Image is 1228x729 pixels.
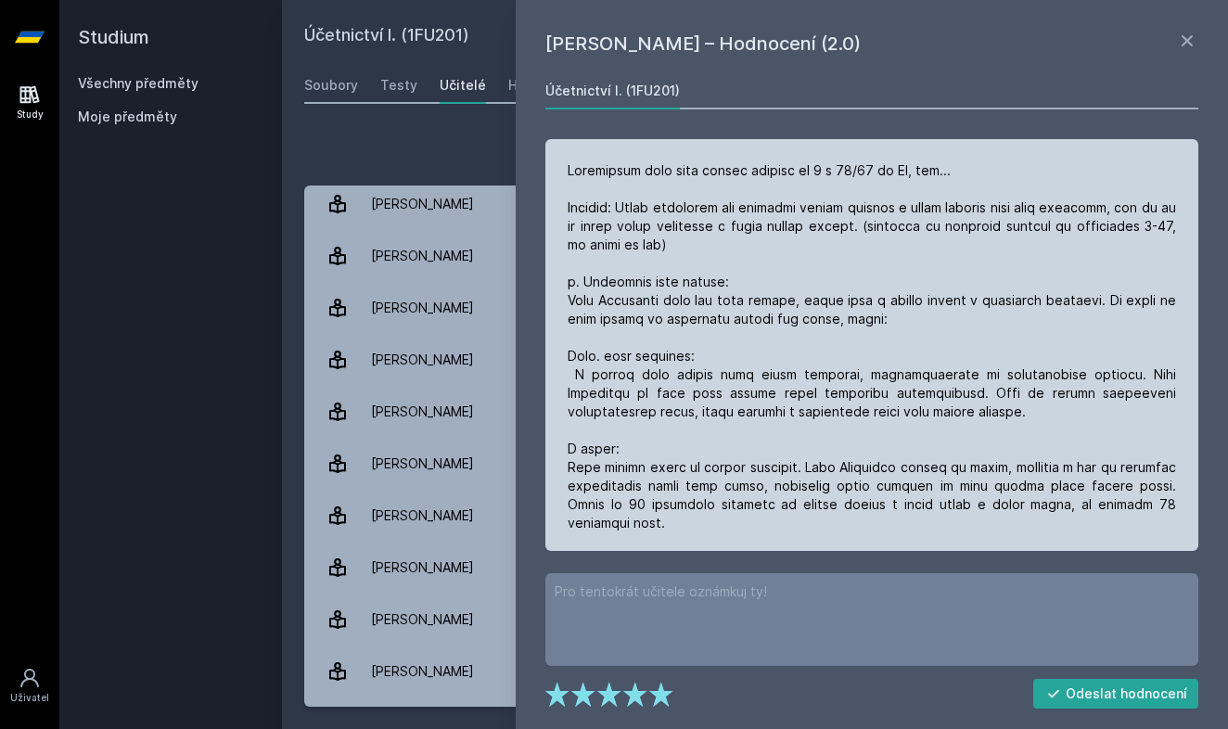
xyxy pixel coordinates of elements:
div: [PERSON_NAME] [371,497,474,534]
div: Study [17,108,44,121]
div: [PERSON_NAME] [371,653,474,690]
button: Odeslat hodnocení [1033,679,1199,709]
div: Hodnocení [508,76,577,95]
a: Soubory [304,67,358,104]
a: Všechny předměty [78,75,198,91]
a: Study [4,74,56,131]
a: [PERSON_NAME] 4 hodnocení 4.3 [304,386,1206,438]
div: [PERSON_NAME] [371,549,474,586]
a: [PERSON_NAME] 20 hodnocení 4.5 [304,594,1206,646]
a: Testy [380,67,417,104]
div: [PERSON_NAME] [371,393,474,430]
a: [PERSON_NAME] 3 hodnocení 1.7 [304,230,1206,282]
a: Hodnocení [508,67,577,104]
a: [PERSON_NAME] 2 hodnocení 4.5 [304,542,1206,594]
a: [PERSON_NAME] 2 hodnocení 3.5 [304,490,1206,542]
h2: Účetnictví I. (1FU201) [304,22,998,52]
div: [PERSON_NAME] [371,289,474,326]
div: Uživatel [10,691,49,705]
a: Učitelé [440,67,486,104]
div: [PERSON_NAME] [371,185,474,223]
a: [PERSON_NAME] 13 hodnocení 3.2 [304,282,1206,334]
div: [PERSON_NAME] [371,237,474,275]
a: [PERSON_NAME] 8 hodnocení 4.6 [304,646,1206,697]
div: [PERSON_NAME] [371,601,474,638]
div: [PERSON_NAME] [371,445,474,482]
div: Soubory [304,76,358,95]
a: [PERSON_NAME] 2 hodnocení 1.0 [304,178,1206,230]
a: [PERSON_NAME] 60 hodnocení 2.0 [304,334,1206,386]
span: Moje předměty [78,108,177,126]
div: [PERSON_NAME] [371,341,474,378]
div: Testy [380,76,417,95]
a: [PERSON_NAME] 8 hodnocení 4.4 [304,438,1206,490]
a: Uživatel [4,658,56,714]
div: Učitelé [440,76,486,95]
